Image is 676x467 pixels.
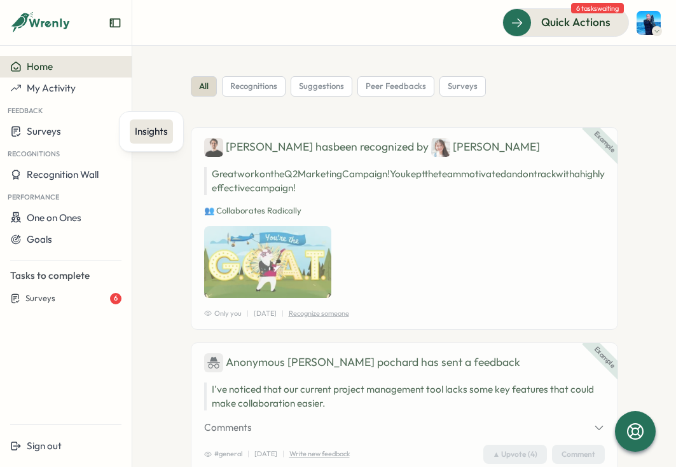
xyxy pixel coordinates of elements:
span: recognitions [230,81,277,92]
p: | [247,308,249,319]
p: 👥 Collaborates Radically [204,205,605,217]
span: Surveys [27,125,61,137]
p: Write new feedback [289,449,350,459]
span: Sign out [27,440,62,452]
button: Quick Actions [502,8,629,36]
p: Great work on the Q2 Marketing Campaign! You kept the team motivated and on track with a highly e... [204,167,605,195]
a: Insights [130,119,173,144]
span: My Activity [27,82,76,94]
span: suggestions [299,81,344,92]
div: [PERSON_NAME] [431,138,540,157]
p: | [282,449,284,459]
p: I've noticed that our current project management tool lacks some key features that could make col... [212,382,605,410]
p: [DATE] [254,308,277,319]
div: has sent a feedback [204,353,605,372]
p: | [282,308,284,319]
span: surveys [448,81,478,92]
span: 6 tasks waiting [571,3,624,13]
p: [DATE] [254,449,277,459]
p: | [247,449,249,459]
img: Ben [204,138,223,157]
span: Home [27,60,53,72]
span: Quick Actions [541,14,610,30]
div: Anonymous [PERSON_NAME] pochard [204,353,418,372]
button: Comments [204,421,605,435]
div: Insights [135,125,168,139]
span: #general [204,449,242,459]
p: Recognize someone [289,308,349,319]
img: Jane [431,138,450,157]
button: Expand sidebar [109,17,121,29]
p: Tasks to complete [10,269,121,283]
div: 6 [110,293,121,304]
span: all [199,81,209,92]
img: Recognition Image [204,226,331,297]
span: Comments [204,421,252,435]
div: [PERSON_NAME] has been recognized by [204,138,605,157]
span: Surveys [25,293,55,304]
span: Only you [204,308,242,319]
span: peer feedbacks [366,81,426,92]
span: One on Ones [27,212,81,224]
span: Goals [27,233,52,245]
img: Henry Innis [637,11,661,35]
span: Recognition Wall [27,168,99,180]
